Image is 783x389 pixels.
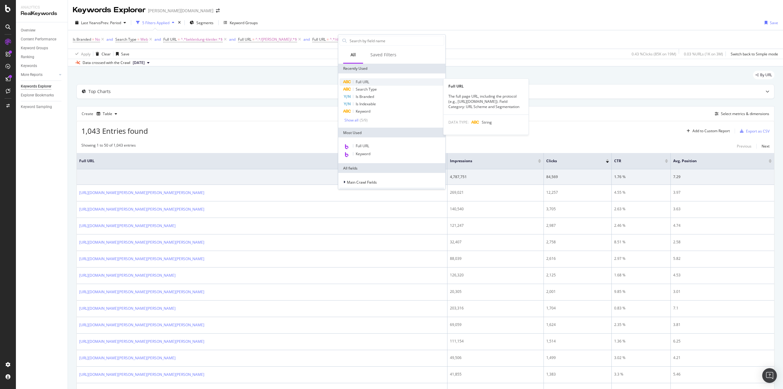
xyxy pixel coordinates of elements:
[21,27,35,34] div: Overview
[762,368,777,383] div: Open Intercom Messenger
[82,109,120,119] div: Create
[79,305,176,312] a: [URL][DOMAIN_NAME][PERSON_NAME][PERSON_NAME]
[142,20,169,25] div: 5 Filters Applied
[21,92,63,99] a: Explorer Bookmarks
[762,18,778,28] button: Save
[443,94,529,109] div: The full page URL, including the protocol (e.g., [URL][DOMAIN_NAME]). Field Category: URL Scheme ...
[673,339,772,344] div: 6.25
[113,49,129,59] button: Save
[450,305,541,311] div: 203,316
[21,45,48,51] div: Keyword Groups
[79,158,432,164] span: Full URL
[178,37,180,42] span: =
[737,143,751,150] button: Previous
[673,158,759,164] span: Avg. Position
[21,92,54,99] div: Explorer Bookmarks
[358,118,368,123] div: ( 5 / 9 )
[546,322,609,327] div: 1,624
[81,143,136,150] div: Showing 1 to 50 of 1,043 entries
[79,322,204,328] a: [URL][DOMAIN_NAME][PERSON_NAME][PERSON_NAME][PERSON_NAME]
[81,20,97,25] span: Last Year
[546,372,609,377] div: 1,383
[737,126,770,136] button: Export as CSV
[340,188,444,197] div: URLs
[673,289,772,294] div: 3.01
[546,339,609,344] div: 1,514
[102,51,111,57] div: Clear
[154,37,161,42] div: and
[443,84,529,89] div: Full URL
[614,158,656,164] span: CTR
[21,36,63,43] a: Content Performance
[148,8,213,14] div: [PERSON_NAME][DOMAIN_NAME]
[546,223,609,228] div: 2,987
[103,112,112,116] div: Table
[450,272,541,278] div: 126,320
[614,372,668,377] div: 3.3 %
[450,289,541,294] div: 20,305
[370,52,396,58] div: Saved Filters
[121,51,129,57] div: Save
[614,256,668,261] div: 2.97 %
[546,174,609,180] div: 84,569
[614,339,668,344] div: 1.36 %
[79,256,204,262] a: [URL][DOMAIN_NAME][PERSON_NAME][PERSON_NAME][PERSON_NAME]
[252,37,254,42] span: =
[614,190,668,195] div: 4.55 %
[21,83,63,90] a: Keywords Explorer
[673,174,772,180] div: 7.29
[546,256,609,261] div: 2,616
[216,9,220,13] div: arrow-right-arrow-left
[137,37,139,42] span: =
[614,239,668,245] div: 8.51 %
[673,190,772,195] div: 3.97
[83,60,130,65] div: Data crossed with the Crawl
[115,37,136,42] span: Search Type
[614,322,668,327] div: 2.35 %
[21,72,43,78] div: More Reports
[106,37,113,42] div: and
[21,5,63,10] div: Analytics
[673,256,772,261] div: 5.82
[327,37,329,42] span: =
[450,256,541,261] div: 88,039
[721,111,769,116] div: Select metrics & dimensions
[21,104,52,110] div: Keyword Sampling
[673,305,772,311] div: 7.1
[73,18,128,28] button: Last YearvsPrev. Period
[21,27,63,34] a: Overview
[712,110,769,118] button: Select metrics & dimensions
[344,118,358,122] div: Show all
[338,163,445,173] div: All fields
[140,35,148,44] span: Web
[614,355,668,361] div: 3.02 %
[303,36,310,42] button: and
[181,35,223,44] span: ^.*bekleidung-kleider.*$
[79,372,204,378] a: [URL][DOMAIN_NAME][PERSON_NAME][PERSON_NAME][PERSON_NAME]
[728,49,778,59] button: Switch back to Simple mode
[770,20,778,25] div: Save
[177,20,182,26] div: times
[450,239,541,245] div: 32,407
[79,289,204,295] a: [URL][DOMAIN_NAME][PERSON_NAME][PERSON_NAME][PERSON_NAME]
[338,128,445,137] div: Most Used
[134,18,177,28] button: 5 Filters Applied
[673,355,772,361] div: 4.21
[229,36,236,42] button: and
[673,206,772,212] div: 3.63
[81,51,91,57] div: Apply
[21,10,63,17] div: RealKeywords
[21,45,63,51] a: Keyword Groups
[760,73,772,77] span: By URL
[79,239,204,245] a: [URL][DOMAIN_NAME][PERSON_NAME][PERSON_NAME][PERSON_NAME]
[673,272,772,278] div: 4.53
[351,52,356,58] div: All
[450,355,541,361] div: 49,506
[92,37,94,42] span: =
[614,174,668,180] div: 1.76 %
[79,206,204,212] a: [URL][DOMAIN_NAME][PERSON_NAME][PERSON_NAME][PERSON_NAME]
[349,36,444,45] input: Search by field name
[614,206,668,212] div: 2.63 %
[21,104,63,110] a: Keyword Sampling
[448,120,469,125] span: DATA TYPE:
